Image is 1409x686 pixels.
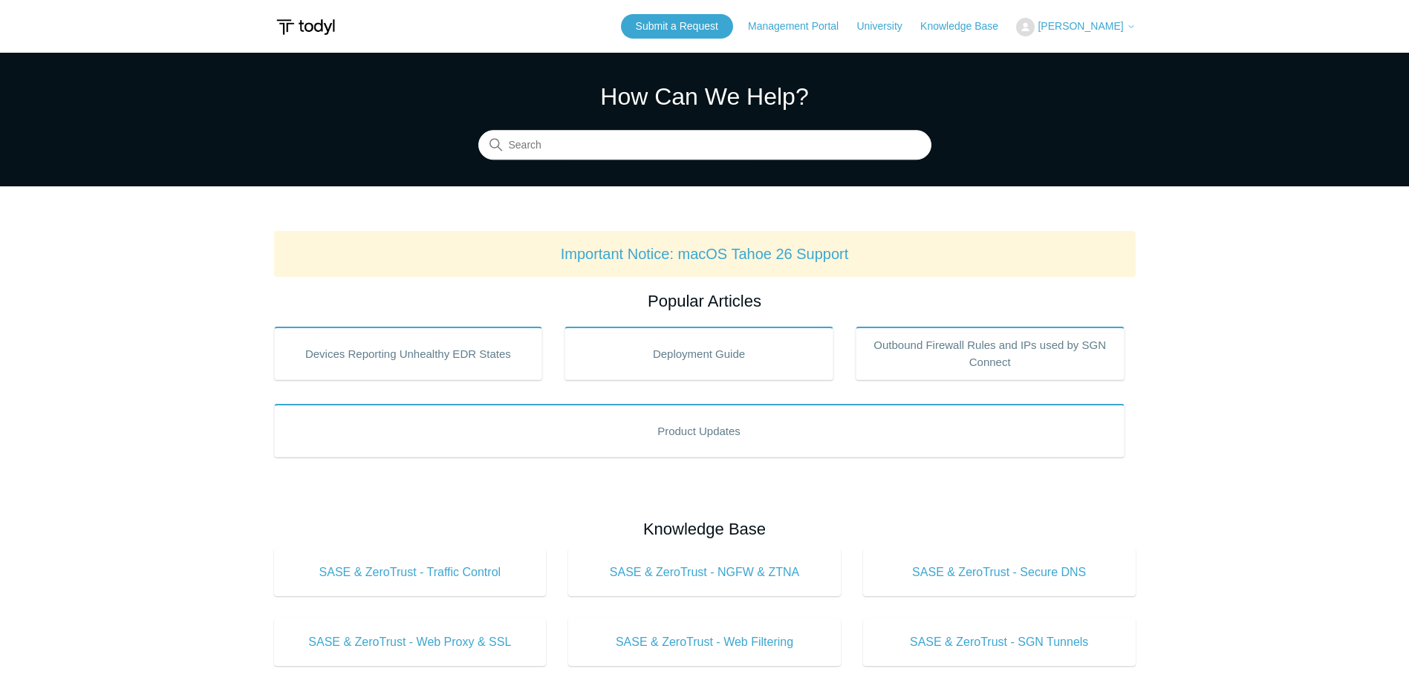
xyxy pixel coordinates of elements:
[856,327,1125,380] a: Outbound Firewall Rules and IPs used by SGN Connect
[274,13,337,41] img: Todyl Support Center Help Center home page
[621,14,733,39] a: Submit a Request
[885,563,1113,581] span: SASE & ZeroTrust - Secure DNS
[568,618,841,666] a: SASE & ZeroTrust - Web Filtering
[1038,20,1123,32] span: [PERSON_NAME]
[296,633,524,651] span: SASE & ZeroTrust - Web Proxy & SSL
[568,549,841,596] a: SASE & ZeroTrust - NGFW & ZTNA
[274,517,1136,541] h2: Knowledge Base
[296,563,524,581] span: SASE & ZeroTrust - Traffic Control
[856,19,917,34] a: University
[863,549,1136,596] a: SASE & ZeroTrust - Secure DNS
[274,327,543,380] a: Devices Reporting Unhealthy EDR States
[590,563,819,581] span: SASE & ZeroTrust - NGFW & ZTNA
[274,289,1136,313] h2: Popular Articles
[863,618,1136,666] a: SASE & ZeroTrust - SGN Tunnels
[274,549,547,596] a: SASE & ZeroTrust - Traffic Control
[478,131,931,160] input: Search
[274,404,1125,457] a: Product Updates
[564,327,833,380] a: Deployment Guide
[274,618,547,666] a: SASE & ZeroTrust - Web Proxy & SSL
[920,19,1013,34] a: Knowledge Base
[478,79,931,114] h1: How Can We Help?
[590,633,819,651] span: SASE & ZeroTrust - Web Filtering
[748,19,853,34] a: Management Portal
[1016,18,1135,36] button: [PERSON_NAME]
[561,246,849,262] a: Important Notice: macOS Tahoe 26 Support
[885,633,1113,651] span: SASE & ZeroTrust - SGN Tunnels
